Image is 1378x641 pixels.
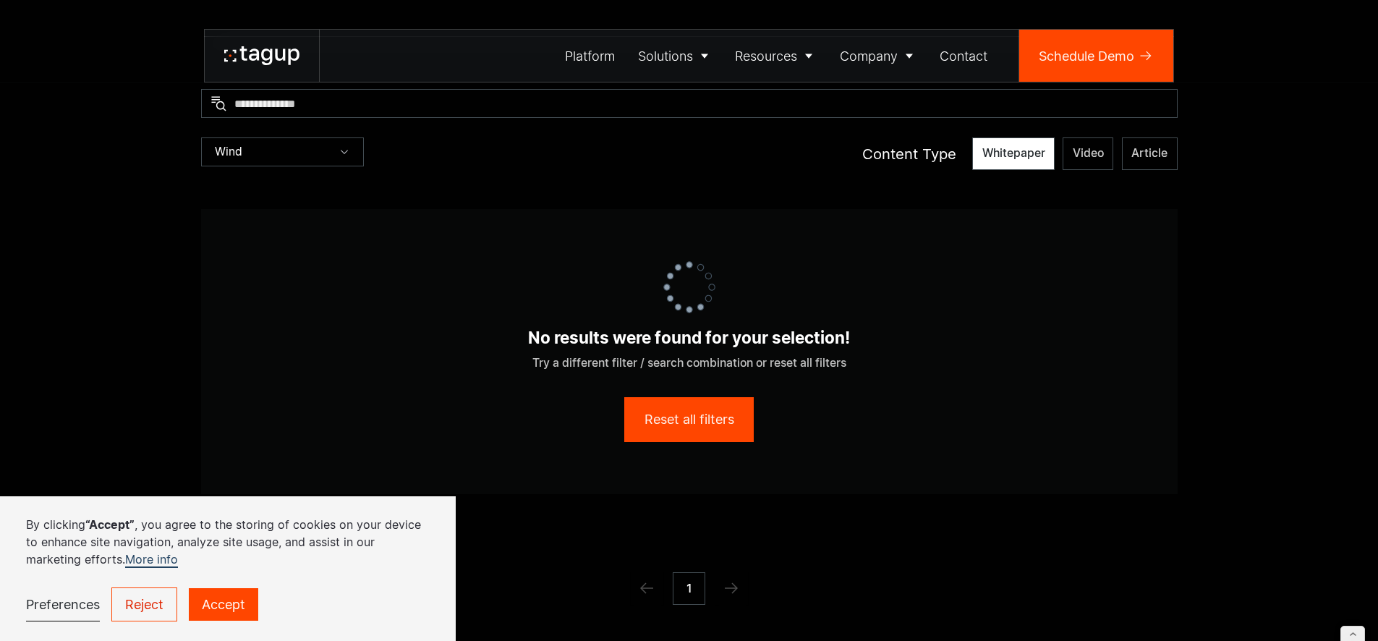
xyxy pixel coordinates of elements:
a: Schedule Demo [1019,30,1173,82]
a: 1 [673,572,705,605]
div: Resources [735,46,797,66]
div: Solutions [638,46,693,66]
div: Platform [565,46,615,66]
div: Content Type [862,143,956,164]
div: No results were found for your selection! [528,326,850,349]
div: Contact [940,46,987,66]
div: Schedule Demo [1039,46,1134,66]
a: More info [125,552,178,568]
p: By clicking , you agree to the storing of cookies on your device to enhance site navigation, anal... [26,516,430,568]
div: Company [840,46,898,66]
span: Video [1073,145,1104,161]
div: Try a different filter / search combination or reset all filters [532,355,846,371]
div: List [631,572,748,605]
a: Reject [111,587,177,621]
div: Wind [201,137,364,166]
a: Reset all filters [624,397,754,442]
a: Solutions [626,30,724,82]
span: Whitepaper [982,145,1045,161]
span: Article [1131,145,1168,161]
a: Contact [929,30,1000,82]
a: Accept [189,588,258,621]
form: Resources [201,89,1178,170]
a: Resources [724,30,829,82]
a: Preferences [26,588,100,621]
a: Company [828,30,929,82]
a: Platform [554,30,627,82]
div: Wind [215,145,242,159]
strong: “Accept” [85,517,135,532]
div: Reset all filters [645,409,734,429]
